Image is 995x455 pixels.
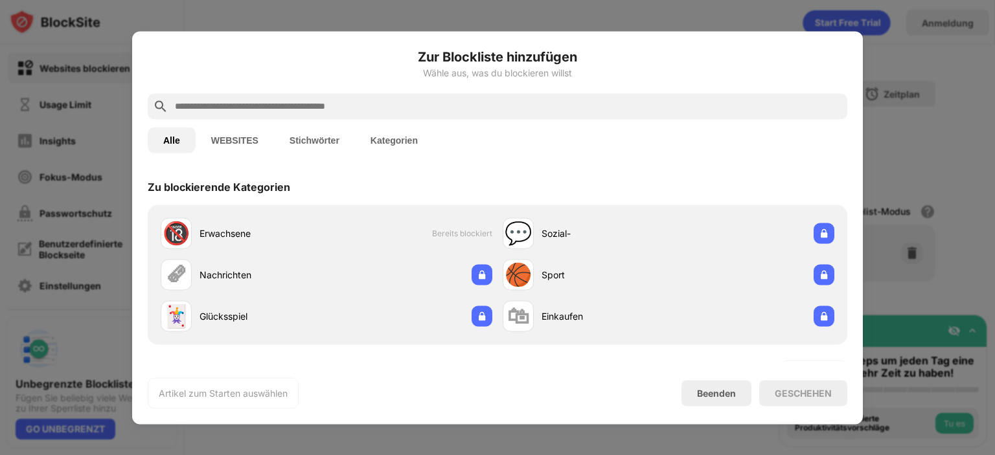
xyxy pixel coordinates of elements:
[148,127,196,153] button: Alle
[505,220,532,247] div: 💬
[163,220,190,247] div: 🔞
[542,268,669,282] div: Sport
[153,98,168,114] img: search.svg
[159,386,288,399] div: Artikel zum Starten auswählen
[505,261,532,288] div: 🏀
[148,180,290,193] div: Zu blockierende Kategorien
[507,303,529,329] div: 🛍
[200,309,326,323] div: Glücksspiel
[542,227,669,240] div: Sozial-
[697,388,736,399] div: Beenden
[200,227,326,240] div: Erwachsene
[165,261,187,288] div: 🗞
[775,388,832,398] div: GESCHEHEN
[274,127,355,153] button: Stichwörter
[148,47,847,66] h6: Zur Blockliste hinzufügen
[355,127,433,153] button: Kategorien
[432,228,492,238] span: Bereits blockiert
[148,67,847,78] div: Wähle aus, was du blockieren willst
[200,268,326,282] div: Nachrichten
[163,303,190,329] div: 🃏
[542,309,669,323] div: Einkaufen
[196,127,274,153] button: WEBSITES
